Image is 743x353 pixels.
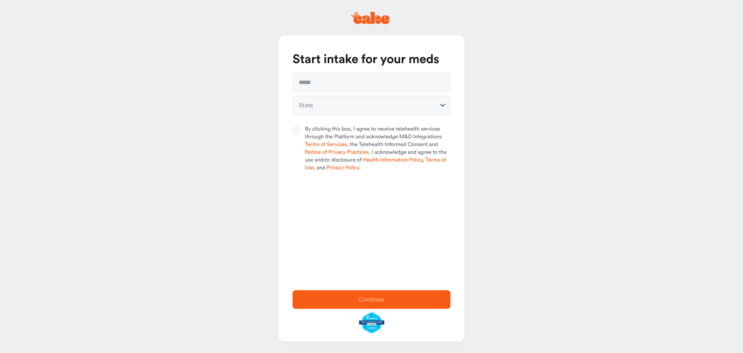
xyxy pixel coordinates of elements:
[293,52,450,67] h1: Start intake for your meds
[305,150,369,155] a: Notice of Privacy Practices
[293,290,450,309] button: Continue
[363,157,423,163] a: Health Information Policy
[359,312,384,334] img: legit-script-certified.png
[305,126,450,172] span: By clicking this box, I agree to receive telehealth services through the Platform and acknowledge...
[359,296,384,303] span: Continue
[305,142,347,147] a: Terms of Services
[305,157,446,170] a: Terms of Use
[293,127,300,134] button: By clicking this box, I agree to receive telehealth services through the Platform and acknowledge...
[327,165,359,170] a: Privacy Policy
